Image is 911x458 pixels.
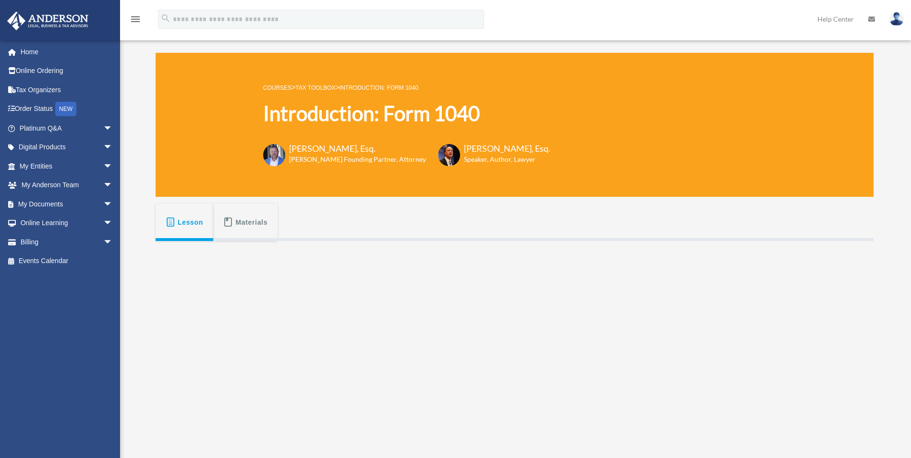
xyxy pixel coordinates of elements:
[464,143,550,155] h3: [PERSON_NAME], Esq.
[103,194,122,214] span: arrow_drop_down
[160,13,171,24] i: search
[438,144,460,166] img: Scott-Estill-Headshot.png
[103,214,122,233] span: arrow_drop_down
[103,138,122,157] span: arrow_drop_down
[55,102,76,116] div: NEW
[103,157,122,176] span: arrow_drop_down
[103,119,122,138] span: arrow_drop_down
[7,194,127,214] a: My Documentsarrow_drop_down
[130,17,141,25] a: menu
[340,84,418,91] a: Introduction: Form 1040
[295,84,335,91] a: Tax Toolbox
[7,42,127,61] a: Home
[7,252,127,271] a: Events Calendar
[7,176,127,195] a: My Anderson Teamarrow_drop_down
[103,232,122,252] span: arrow_drop_down
[263,84,292,91] a: COURSES
[103,176,122,195] span: arrow_drop_down
[130,13,141,25] i: menu
[7,214,127,233] a: Online Learningarrow_drop_down
[7,80,127,99] a: Tax Organizers
[263,99,550,128] h1: Introduction: Form 1040
[289,143,426,155] h3: [PERSON_NAME], Esq.
[7,119,127,138] a: Platinum Q&Aarrow_drop_down
[889,12,904,26] img: User Pic
[263,144,285,166] img: Toby-circle-head.png
[263,82,550,94] p: > >
[7,232,127,252] a: Billingarrow_drop_down
[7,99,127,119] a: Order StatusNEW
[236,214,268,231] span: Materials
[178,214,203,231] span: Lesson
[464,155,538,164] h6: Speaker, Author, Lawyer
[7,61,127,81] a: Online Ordering
[7,157,127,176] a: My Entitiesarrow_drop_down
[4,12,91,30] img: Anderson Advisors Platinum Portal
[289,155,426,164] h6: [PERSON_NAME] Founding Partner, Attorney
[7,138,127,157] a: Digital Productsarrow_drop_down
